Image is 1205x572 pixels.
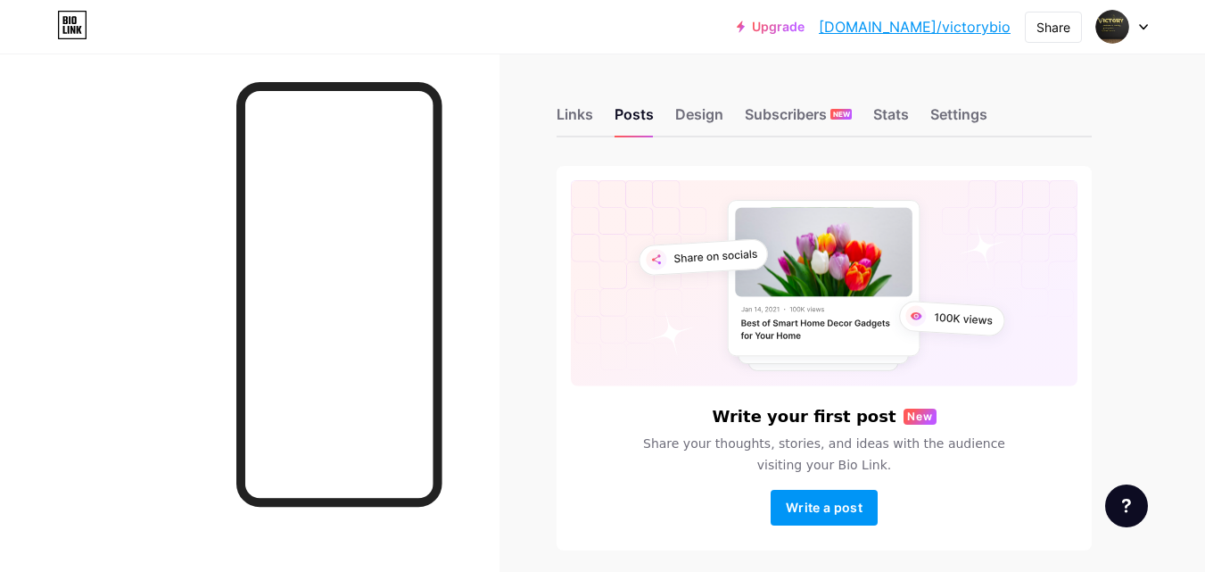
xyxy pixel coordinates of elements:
[622,433,1027,476] span: Share your thoughts, stories, and ideas with the audience visiting your Bio Link.
[819,16,1011,37] a: [DOMAIN_NAME]/victorybio
[745,104,852,136] div: Subscribers
[615,104,654,136] div: Posts
[930,104,987,136] div: Settings
[557,104,593,136] div: Links
[1095,10,1129,44] img: Pro Hesan
[907,409,933,425] span: New
[712,408,895,426] h6: Write your first post
[873,104,909,136] div: Stats
[786,500,862,515] span: Write a post
[1036,18,1070,37] div: Share
[737,20,805,34] a: Upgrade
[675,104,723,136] div: Design
[771,490,878,526] button: Write a post
[833,109,850,120] span: NEW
